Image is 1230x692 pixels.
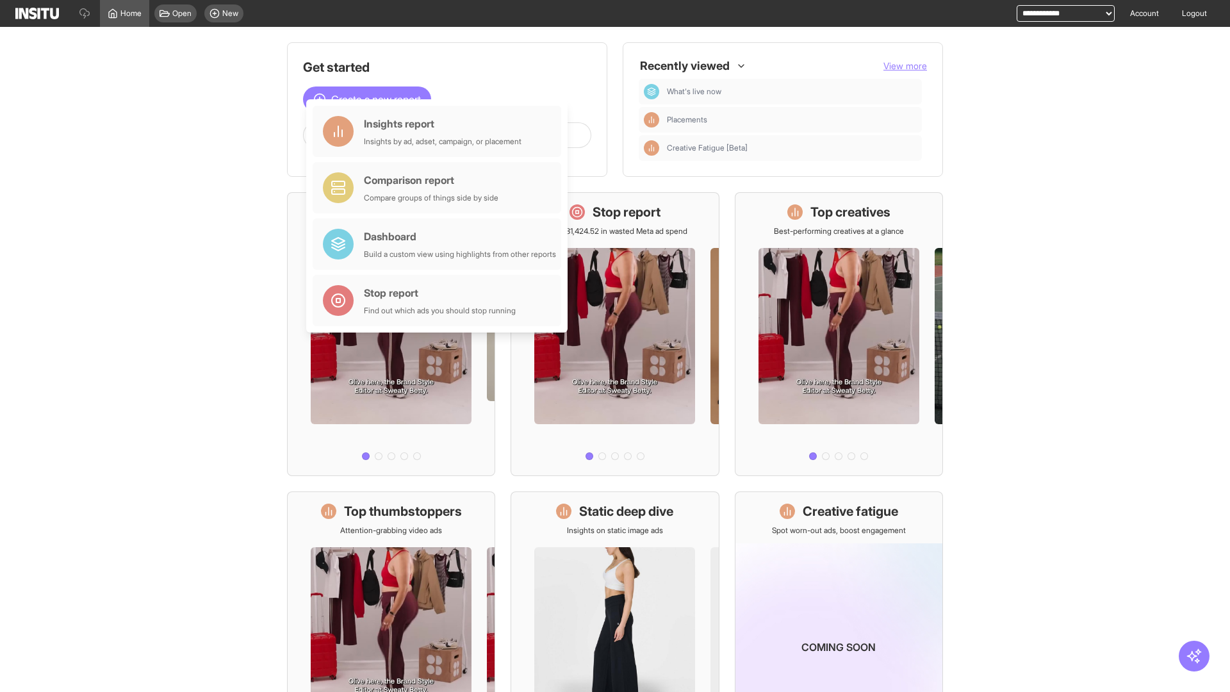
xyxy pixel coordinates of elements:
h1: Stop report [593,203,660,221]
h1: Top thumbstoppers [344,502,462,520]
span: New [222,8,238,19]
span: What's live now [667,86,917,97]
span: Creative Fatigue [Beta] [667,143,748,153]
a: What's live nowSee all active ads instantly [287,192,495,476]
img: Logo [15,8,59,19]
p: Best-performing creatives at a glance [774,226,904,236]
div: Stop report [364,285,516,301]
span: View more [883,60,927,71]
div: Compare groups of things side by side [364,193,498,203]
span: What's live now [667,86,721,97]
span: Creative Fatigue [Beta] [667,143,917,153]
p: Save £31,424.52 in wasted Meta ad spend [543,226,687,236]
div: Insights [644,112,659,128]
button: Create a new report [303,86,431,112]
p: Insights on static image ads [567,525,663,536]
h1: Top creatives [810,203,890,221]
span: Create a new report [331,92,421,107]
div: Build a custom view using highlights from other reports [364,249,556,259]
a: Stop reportSave £31,424.52 in wasted Meta ad spend [511,192,719,476]
div: Insights [644,140,659,156]
h1: Static deep dive [579,502,673,520]
div: Insights by ad, adset, campaign, or placement [364,136,521,147]
span: Placements [667,115,917,125]
span: Placements [667,115,707,125]
h1: Get started [303,58,591,76]
div: Find out which ads you should stop running [364,306,516,316]
div: Comparison report [364,172,498,188]
span: Home [120,8,142,19]
p: Attention-grabbing video ads [340,525,442,536]
span: Open [172,8,192,19]
div: Dashboard [644,84,659,99]
a: Top creativesBest-performing creatives at a glance [735,192,943,476]
button: View more [883,60,927,72]
div: Dashboard [364,229,556,244]
div: Insights report [364,116,521,131]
